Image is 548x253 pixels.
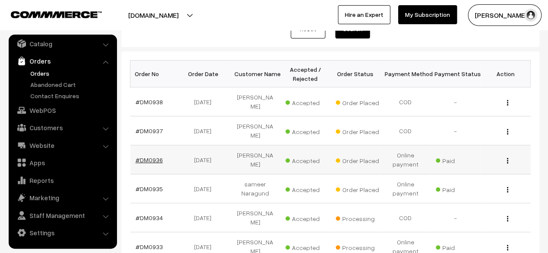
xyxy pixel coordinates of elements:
[180,145,230,174] td: [DATE]
[380,87,431,116] td: COD
[11,138,114,153] a: Website
[398,5,457,24] a: My Subscription
[336,241,379,252] span: Processing
[468,4,542,26] button: [PERSON_NAME]
[431,87,481,116] td: -
[11,208,114,223] a: Staff Management
[507,100,508,106] img: Menu
[331,61,381,87] th: Order Status
[28,80,114,89] a: Abandoned Cart
[380,203,431,232] td: COD
[380,174,431,203] td: Online payment
[524,9,537,22] img: user
[11,173,114,188] a: Reports
[11,190,114,205] a: Marketing
[507,245,508,250] img: Menu
[436,241,479,252] span: Paid
[507,187,508,192] img: Menu
[336,154,379,165] span: Order Placed
[130,61,181,87] th: Order No
[507,216,508,221] img: Menu
[11,53,114,69] a: Orders
[436,154,479,165] span: Paid
[436,183,479,194] span: Paid
[230,145,281,174] td: [PERSON_NAME]
[230,116,281,145] td: [PERSON_NAME]
[136,214,163,221] a: #DM0934
[380,145,431,174] td: Online payment
[136,127,163,135] a: #DM0937
[180,87,230,116] td: [DATE]
[285,96,329,107] span: Accepted
[285,183,329,194] span: Accepted
[230,61,281,87] th: Customer Name
[380,116,431,145] td: COD
[336,125,379,136] span: Order Placed
[136,185,163,192] a: #DM0935
[11,155,114,170] a: Apps
[507,129,508,135] img: Menu
[11,36,114,51] a: Catalog
[431,116,481,145] td: -
[11,120,114,135] a: Customers
[285,125,329,136] span: Accepted
[507,158,508,163] img: Menu
[180,203,230,232] td: [DATE]
[280,61,331,87] th: Accepted / Rejected
[28,91,114,100] a: Contact Enquires
[230,87,281,116] td: [PERSON_NAME]
[338,5,390,24] a: Hire an Expert
[380,61,431,87] th: Payment Method
[285,212,329,223] span: Accepted
[285,154,329,165] span: Accepted
[136,156,163,163] a: #DM0936
[431,203,481,232] td: -
[28,69,114,78] a: Orders
[285,241,329,252] span: Accepted
[180,61,230,87] th: Order Date
[431,61,481,87] th: Payment Status
[336,96,379,107] span: Order Placed
[11,102,114,118] a: WebPOS
[136,243,163,250] a: #DM0933
[180,174,230,203] td: [DATE]
[98,4,209,26] button: [DOMAIN_NAME]
[11,225,114,240] a: Settings
[480,61,531,87] th: Action
[336,212,379,223] span: Processing
[11,9,87,19] a: COMMMERCE
[180,116,230,145] td: [DATE]
[336,183,379,194] span: Order Placed
[230,174,281,203] td: sameer Naragund
[136,98,163,106] a: #DM0938
[11,11,102,18] img: COMMMERCE
[230,203,281,232] td: [PERSON_NAME]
